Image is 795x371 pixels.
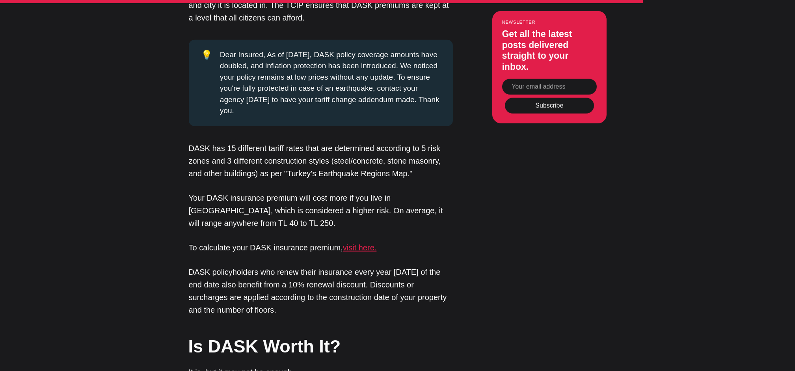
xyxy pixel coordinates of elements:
[505,98,594,114] button: Subscribe
[13,33,279,43] p: Become a member of to start commenting.
[220,49,440,117] div: Dear Insured, As of [DATE], DASK policy coverage amounts have doubled, and inflation protection h...
[105,76,163,85] span: Already a member?
[188,334,452,359] h2: Is DASK Worth It?
[189,192,453,229] p: Your DASK insurance premium will cost more if you live in [GEOGRAPHIC_DATA], which is considered ...
[134,34,160,41] span: Ikamet
[502,79,597,95] input: Your email address
[343,243,377,252] a: visit here.
[189,241,453,254] p: To calculate your DASK insurance premium,
[502,20,597,24] small: Newsletter
[189,266,453,316] p: DASK policyholders who renew their insurance every year [DATE] of the end date also benefit from ...
[502,29,597,72] h3: Get all the latest posts delivered straight to your inbox.
[88,16,204,30] h1: Start the conversation
[120,54,172,71] button: Sign up now
[201,49,220,117] div: 💡
[189,142,453,180] p: DASK has 15 different tariff rates that are determined according to 5 risk zones and 3 different ...
[165,76,186,84] button: Sign in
